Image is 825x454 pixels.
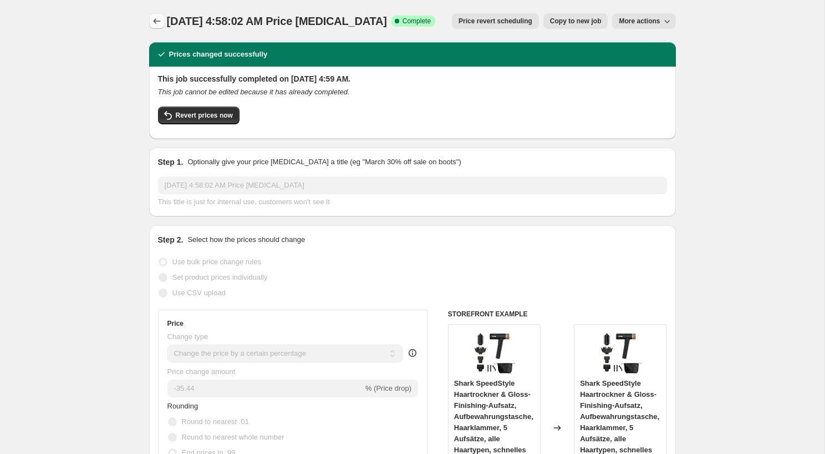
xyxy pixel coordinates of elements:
[598,330,643,375] img: 71U-8GX99nL_80x.jpg
[169,49,268,60] h2: Prices changed successfully
[158,107,240,124] button: Revert prices now
[612,13,675,29] button: More actions
[158,73,667,84] h2: This job successfully completed on [DATE] 4:59 AM.
[167,367,236,376] span: Price change amount
[158,157,184,168] h2: Step 1.
[407,347,418,359] div: help
[158,234,184,245] h2: Step 2.
[158,198,330,206] span: This title is just for internal use, customers won't see it
[172,289,226,297] span: Use CSV upload
[182,433,284,441] span: Round to nearest whole number
[472,330,516,375] img: 71U-8GX99nL_80x.jpg
[149,13,165,29] button: Price change jobs
[172,258,261,266] span: Use bulk price change rules
[550,17,602,26] span: Copy to new job
[365,384,411,392] span: % (Price drop)
[158,176,667,194] input: 30% off holiday sale
[172,273,268,281] span: Set product prices individually
[167,332,208,341] span: Change type
[167,380,363,397] input: -15
[448,310,667,319] h6: STOREFRONT EXAMPLE
[459,17,532,26] span: Price revert scheduling
[452,13,539,29] button: Price revert scheduling
[619,17,660,26] span: More actions
[167,319,184,328] h3: Price
[187,234,305,245] p: Select how the prices should change
[543,13,608,29] button: Copy to new job
[187,157,461,168] p: Optionally give your price [MEDICAL_DATA] a title (eg "March 30% off sale on boots")
[403,17,431,26] span: Complete
[176,111,233,120] span: Revert prices now
[158,88,350,96] i: This job cannot be edited because it has already completed.
[182,417,249,426] span: Round to nearest .01
[167,15,387,27] span: [DATE] 4:58:02 AM Price [MEDICAL_DATA]
[167,402,198,410] span: Rounding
